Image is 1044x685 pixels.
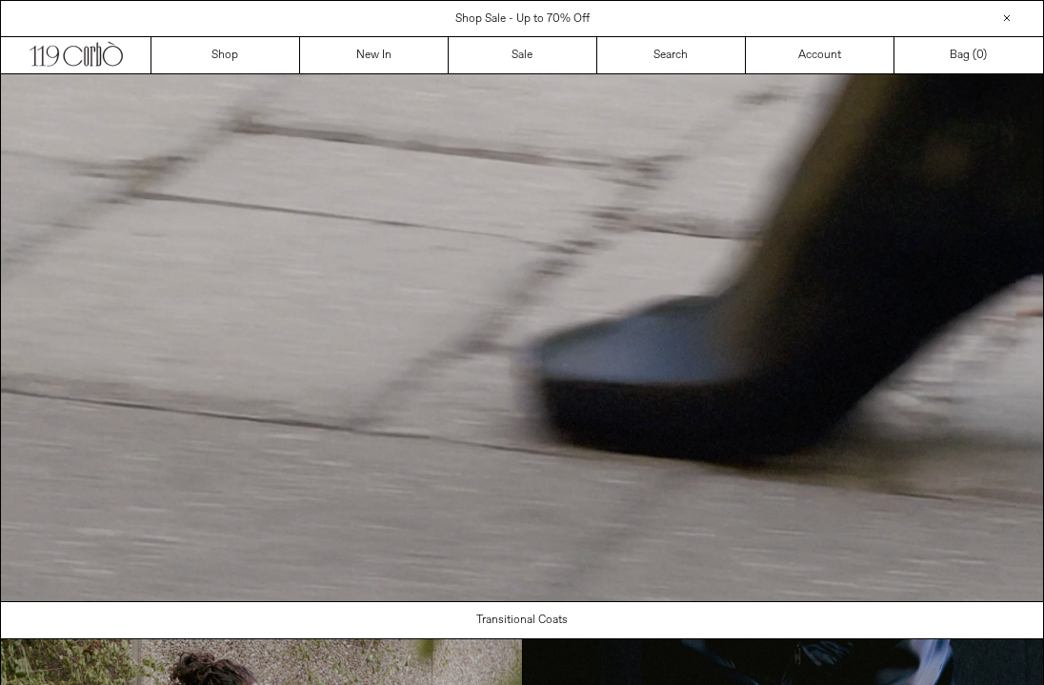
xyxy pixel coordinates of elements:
a: New In [300,37,449,73]
a: Account [746,37,894,73]
span: ) [976,47,987,64]
a: Transitional Coats [1,602,1044,638]
a: Search [597,37,746,73]
a: Sale [449,37,597,73]
a: Your browser does not support the video tag. [1,591,1043,606]
a: Shop [151,37,300,73]
a: Shop Sale - Up to 70% Off [455,11,590,27]
a: Bag () [894,37,1043,73]
span: 0 [976,48,983,63]
video: Your browser does not support the video tag. [1,74,1043,601]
